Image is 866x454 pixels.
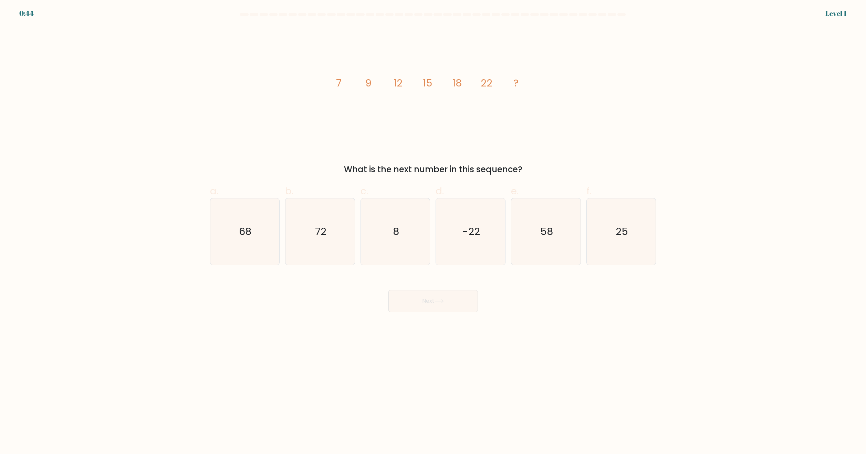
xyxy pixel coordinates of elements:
span: e. [511,184,519,198]
span: a. [210,184,218,198]
text: 8 [393,225,399,239]
text: 68 [239,225,252,239]
button: Next [388,290,478,312]
tspan: 7 [336,76,342,90]
div: Level 1 [825,8,847,19]
tspan: 9 [365,76,371,90]
div: What is the next number in this sequence? [214,163,652,176]
span: c. [361,184,368,198]
tspan: 22 [480,76,492,90]
div: 0:44 [19,8,34,19]
tspan: 12 [393,76,402,90]
span: f. [586,184,591,198]
tspan: 18 [452,76,461,90]
text: 72 [315,225,326,239]
span: d. [436,184,444,198]
text: 25 [616,225,628,239]
tspan: 15 [422,76,432,90]
text: 58 [540,225,553,239]
span: b. [285,184,293,198]
tspan: ? [513,76,519,90]
text: -22 [462,225,480,239]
